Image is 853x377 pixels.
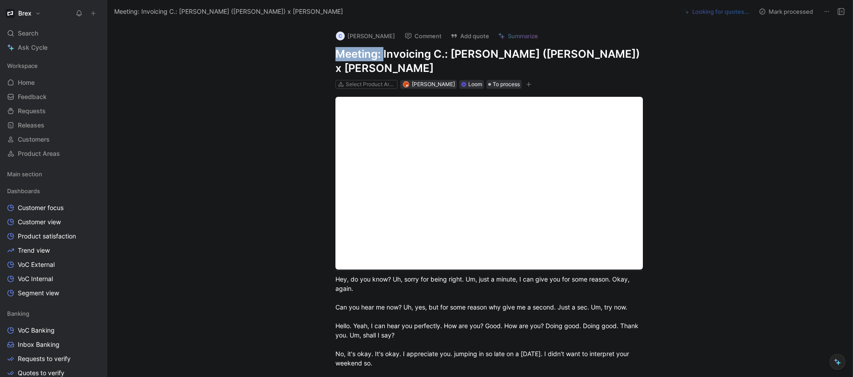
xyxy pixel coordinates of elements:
button: BrexBrex [4,7,43,20]
span: Main section [7,170,42,179]
h1: Meeting: Invoicing C.: [PERSON_NAME] ([PERSON_NAME]) x [PERSON_NAME] [335,47,643,75]
span: Segment view [18,289,59,298]
button: View actions [91,354,100,363]
span: Customer view [18,218,61,226]
div: Banking [4,307,103,320]
span: To process [493,80,520,89]
span: Releases [18,121,44,130]
span: Inbox Banking [18,340,60,349]
a: Segment view [4,286,103,300]
a: Inbox Banking [4,338,103,351]
div: Dashboards [4,184,103,198]
span: Dashboards [7,187,40,195]
button: View actions [91,326,100,335]
a: Customer focus [4,201,103,214]
span: Feedback [18,92,47,101]
span: Workspace [7,61,38,70]
div: Main section [4,167,103,183]
span: Summarize [508,32,538,40]
span: [PERSON_NAME] [412,81,455,87]
span: Banking [7,309,29,318]
div: Select Product Areas [346,80,395,89]
h1: Brex [18,9,32,17]
span: Meeting: Invoicing C.: [PERSON_NAME] ([PERSON_NAME]) x [PERSON_NAME] [114,6,343,17]
a: Customer view [4,215,103,229]
span: Product satisfaction [18,232,76,241]
a: VoC Banking [4,324,103,337]
span: Search [18,28,38,39]
span: Requests [18,107,46,115]
a: Home [4,76,103,89]
div: To process [486,80,522,89]
span: Product Areas [18,149,60,158]
button: View actions [91,274,100,283]
div: Loom [468,80,482,89]
img: avatar [403,82,408,87]
span: Customer focus [18,203,64,212]
a: Requests [4,104,103,118]
a: Ask Cycle [4,41,103,54]
span: Home [18,78,35,87]
a: VoC Internal [4,272,103,286]
button: View actions [91,218,100,226]
a: Requests to verify [4,352,103,365]
a: Feedback [4,90,103,103]
div: Workspace [4,59,103,72]
div: Search [4,27,103,40]
div: C [336,32,345,40]
span: VoC Banking [18,326,55,335]
a: Releases [4,119,103,132]
div: DashboardsCustomer focusCustomer viewProduct satisfactionTrend viewVoC ExternalVoC InternalSegmen... [4,184,103,300]
span: VoC External [18,260,55,269]
a: Product Areas [4,147,103,160]
button: Looking for quotes… [679,5,753,18]
div: Main section [4,167,103,181]
span: Ask Cycle [18,42,48,53]
a: Product satisfaction [4,230,103,243]
span: Requests to verify [18,354,71,363]
button: View actions [91,340,100,349]
a: Customers [4,133,103,146]
img: Brex [6,9,15,18]
button: View actions [91,203,100,212]
button: View actions [91,232,100,241]
button: C[PERSON_NAME] [332,29,399,43]
button: Comment [401,30,446,42]
button: View actions [91,260,100,269]
span: Trend view [18,246,50,255]
button: Add quote [446,30,493,42]
span: VoC Internal [18,274,53,283]
button: Summarize [494,30,542,42]
span: Customers [18,135,50,144]
button: View actions [91,246,100,255]
button: View actions [91,289,100,298]
a: Trend view [4,244,103,257]
a: VoC External [4,258,103,271]
button: Mark processed [755,5,817,18]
